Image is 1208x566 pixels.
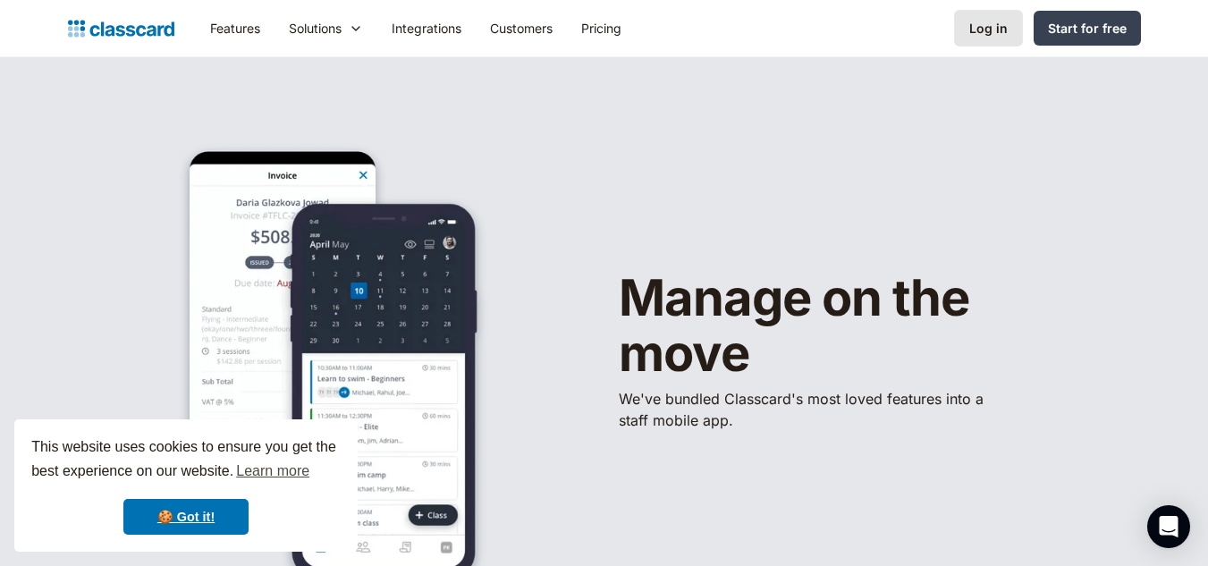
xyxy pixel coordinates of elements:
[619,271,1084,381] h1: Manage on the move
[275,8,377,48] div: Solutions
[969,19,1008,38] div: Log in
[1034,11,1141,46] a: Start for free
[567,8,636,48] a: Pricing
[476,8,567,48] a: Customers
[14,419,358,552] div: cookieconsent
[233,458,312,485] a: learn more about cookies
[1048,19,1127,38] div: Start for free
[619,388,994,431] p: We've bundled ​Classcard's most loved features into a staff mobile app.
[31,436,341,485] span: This website uses cookies to ensure you get the best experience on our website.
[1147,505,1190,548] div: Open Intercom Messenger
[289,19,342,38] div: Solutions
[123,499,249,535] a: dismiss cookie message
[954,10,1023,46] a: Log in
[377,8,476,48] a: Integrations
[68,16,174,41] a: home
[196,8,275,48] a: Features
